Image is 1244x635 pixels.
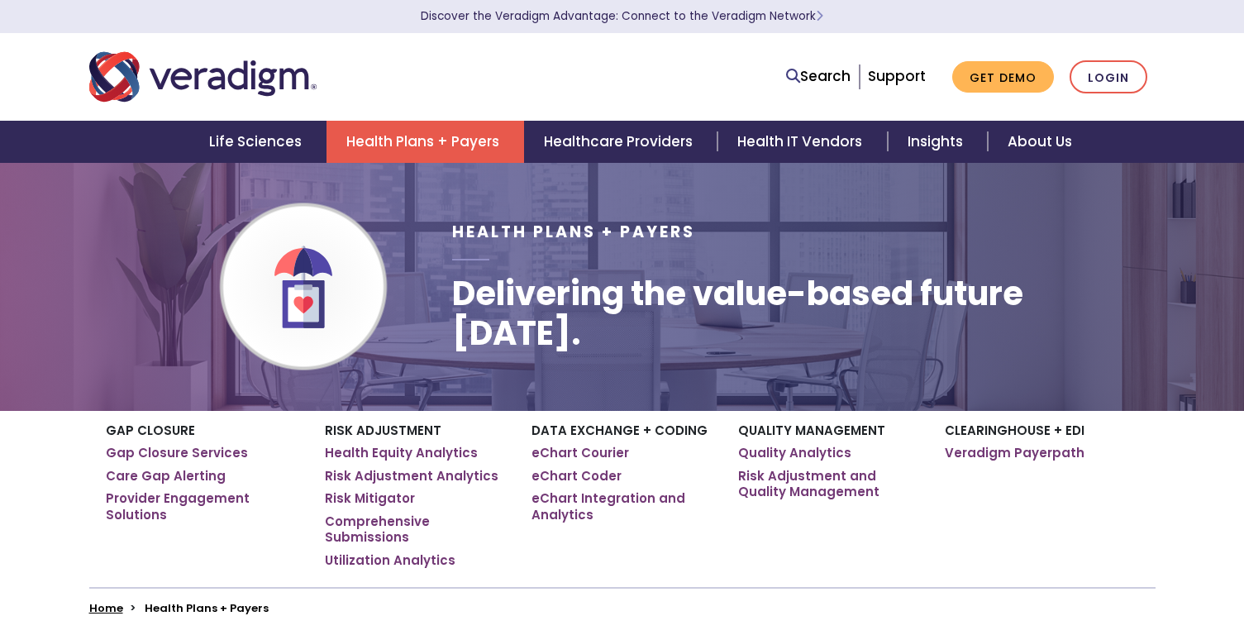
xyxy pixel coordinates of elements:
[717,121,887,163] a: Health IT Vendors
[106,445,248,461] a: Gap Closure Services
[531,445,629,461] a: eChart Courier
[888,121,988,163] a: Insights
[1070,60,1147,94] a: Login
[325,490,415,507] a: Risk Mitigator
[421,8,823,24] a: Discover the Veradigm Advantage: Connect to the Veradigm NetworkLearn More
[452,221,695,243] span: Health Plans + Payers
[531,468,622,485] a: eChart Coder
[106,490,300,523] a: Provider Engagement Solutions
[106,468,226,485] a: Care Gap Alerting
[325,513,507,546] a: Comprehensive Submissions
[189,121,326,163] a: Life Sciences
[988,121,1092,163] a: About Us
[325,468,498,485] a: Risk Adjustment Analytics
[524,121,717,163] a: Healthcare Providers
[945,445,1084,461] a: Veradigm Payerpath
[89,600,123,616] a: Home
[952,61,1054,93] a: Get Demo
[325,552,455,569] a: Utilization Analytics
[738,468,920,500] a: Risk Adjustment and Quality Management
[868,66,926,86] a: Support
[816,8,823,24] span: Learn More
[452,274,1155,353] h1: Delivering the value-based future [DATE].
[738,445,851,461] a: Quality Analytics
[326,121,524,163] a: Health Plans + Payers
[531,490,713,523] a: eChart Integration and Analytics
[786,65,851,88] a: Search
[89,50,317,104] img: Veradigm logo
[325,445,478,461] a: Health Equity Analytics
